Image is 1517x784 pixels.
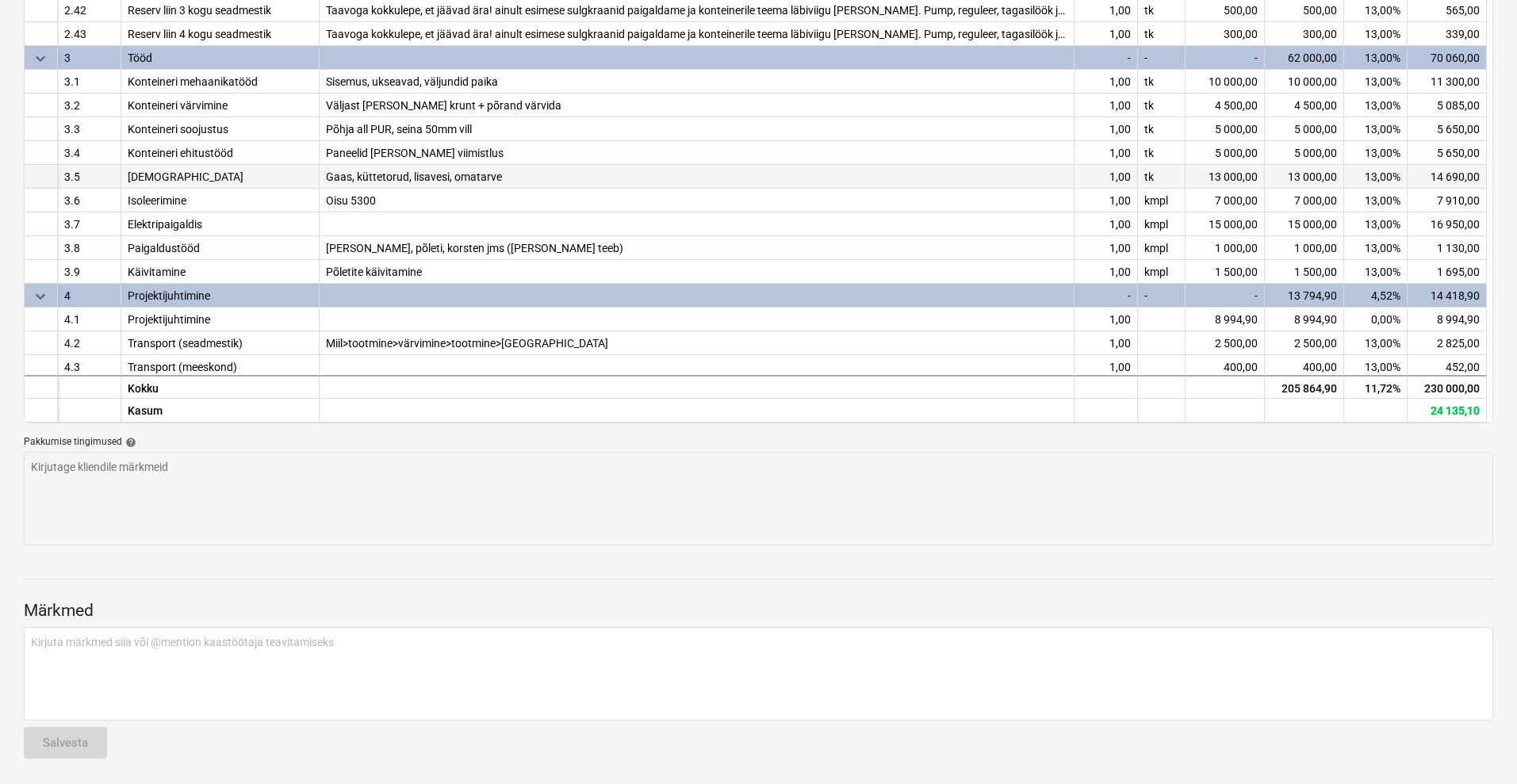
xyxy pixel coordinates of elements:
div: 400,00 [1265,355,1344,379]
span: Gaas, küttetorud, lisavesi, omatarve [326,170,502,183]
div: 8 994,90 [1265,308,1344,331]
div: - [1186,284,1265,308]
div: tk [1138,94,1186,117]
div: 13 000,00 [1186,165,1265,189]
span: help [122,437,136,448]
div: 13,00% [1344,70,1408,94]
div: 3.3 [58,117,121,141]
div: 339,00 [1408,22,1487,46]
div: 14 690,00 [1408,165,1487,189]
div: 5 000,00 [1265,141,1344,165]
span: Sisemus, ukseavad, väljundid paika [326,75,498,88]
div: 24 135,10 [1408,399,1487,423]
div: 1,00 [1075,260,1138,284]
div: 11 300,00 [1408,70,1487,94]
span: Väljast ja seest krunt + põrand värvida [326,99,561,112]
div: 13,00% [1344,117,1408,141]
div: 1 000,00 [1265,236,1344,260]
span: Tööd [128,52,152,64]
div: 7 910,00 [1408,189,1487,212]
div: - [1186,46,1265,70]
div: Pakkumise tingimused [24,436,1493,449]
span: Reserv liin 4 kogu seadmestik [128,28,271,40]
div: 3.1 [58,70,121,94]
div: tk [1138,141,1186,165]
div: 13,00% [1344,189,1408,212]
div: 0,00% [1344,308,1408,331]
div: tk [1138,70,1186,94]
span: Katel, põleti, korsten jms (Marko teeb) [326,242,623,254]
div: 13,00% [1344,331,1408,355]
div: 5 085,00 [1408,94,1487,117]
div: 14 418,90 [1408,284,1487,308]
div: 1,00 [1075,331,1138,355]
div: kmpl [1138,260,1186,284]
div: 1 130,00 [1408,236,1487,260]
div: 205 864,90 [1265,375,1344,399]
span: Konteineri soojustus [128,123,228,136]
div: 5 000,00 [1186,141,1265,165]
div: 13,00% [1344,46,1408,70]
div: 3.5 [58,165,121,189]
div: 13,00% [1344,212,1408,236]
div: 5 650,00 [1408,117,1487,141]
div: 1 500,00 [1265,260,1344,284]
div: 3.8 [58,236,121,260]
div: 13 000,00 [1265,165,1344,189]
span: Paneelid seina ja viimistlus [326,147,504,159]
div: tk [1138,117,1186,141]
div: 1,00 [1075,189,1138,212]
div: 4.2 [58,331,121,355]
span: Konteineri mehaanikatööd [128,75,258,88]
div: 1,00 [1075,22,1138,46]
div: 1,00 [1075,117,1138,141]
p: Märkmed [24,600,1493,622]
div: 1 000,00 [1186,236,1265,260]
div: 13,00% [1344,94,1408,117]
div: 3.6 [58,189,121,212]
div: 1 500,00 [1186,260,1265,284]
div: 230 000,00 [1408,375,1487,399]
div: 2.43 [58,22,121,46]
div: 4,52% [1344,284,1408,308]
span: Transport (seadmestik) [128,337,243,350]
div: 2 500,00 [1186,331,1265,355]
span: Ahenda kategooria [31,49,50,68]
div: - [1138,46,1186,70]
span: Transport (meeskond) [128,361,237,373]
span: Käivitamine [128,266,186,278]
div: 400,00 [1186,355,1265,379]
div: 1,00 [1075,165,1138,189]
div: 15 000,00 [1265,212,1344,236]
span: Projektijuhtimine [128,289,210,302]
div: 13,00% [1344,236,1408,260]
div: 16 950,00 [1408,212,1487,236]
div: 5 000,00 [1186,117,1265,141]
div: 1,00 [1075,236,1138,260]
div: 8 994,90 [1408,308,1487,331]
div: 7 000,00 [1186,189,1265,212]
span: Konteineri ehitustööd [128,147,233,159]
div: 4.3 [58,355,121,379]
div: kmpl [1138,236,1186,260]
div: 4 500,00 [1265,94,1344,117]
div: 300,00 [1265,22,1344,46]
span: Isoleerimine [128,194,186,207]
div: - [1075,46,1138,70]
div: 3.2 [58,94,121,117]
div: 13,00% [1344,22,1408,46]
div: kmpl [1138,189,1186,212]
div: - [1075,284,1138,308]
span: Põletite käivitamine [326,266,422,278]
div: 1,00 [1075,308,1138,331]
div: tk [1138,165,1186,189]
span: Konteineri värvimine [128,99,228,112]
span: Miil>tootmine>värvimine>tootmine>saaremaa [326,337,608,350]
div: 13,00% [1344,165,1408,189]
div: 1,00 [1075,141,1138,165]
div: Kasum [121,399,320,423]
span: Torutööd [128,170,243,183]
div: 1 695,00 [1408,260,1487,284]
span: Põhja all PUR, seina 50mm vill [326,123,472,136]
span: Paigaldustööd [128,242,200,254]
